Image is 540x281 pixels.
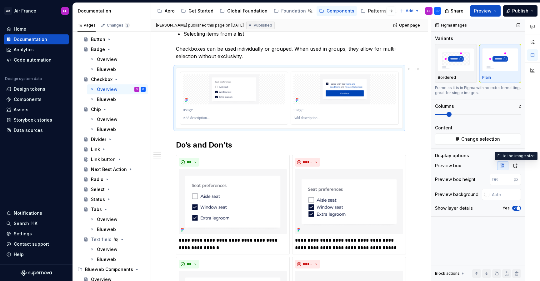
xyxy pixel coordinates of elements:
[91,156,116,163] div: Link button
[14,117,52,123] div: Storybook stories
[21,270,52,276] svg: Supernova Logo
[81,44,148,54] a: Badge
[435,176,475,183] div: Preview box height
[87,114,148,124] a: Overview
[14,251,24,258] div: Help
[470,5,501,17] button: Preview
[81,234,148,244] a: Text field
[14,26,26,32] div: Home
[97,96,116,103] div: Blueweb
[438,75,456,80] p: Bordered
[91,76,112,83] div: Checkbox
[188,8,213,14] div: Get Started
[435,191,478,198] div: Preview background
[14,107,28,113] div: Assets
[14,57,52,63] div: Code automation
[399,23,420,28] span: Open page
[91,36,105,43] div: Button
[271,6,315,16] a: Foundation
[442,5,467,17] button: Share
[5,76,42,81] div: Design system data
[398,7,421,15] button: Add
[87,224,148,234] a: Blueweb
[435,205,473,211] div: Show layer details
[358,6,389,16] a: Patterns
[391,21,423,30] a: Open page
[91,186,105,193] div: Select
[4,218,69,228] button: Search ⌘K
[87,64,148,74] a: Blueweb
[81,144,148,154] a: Link
[227,8,267,14] div: Global Foundation
[87,94,148,104] a: Blueweb
[97,86,117,93] div: Overview
[4,45,69,55] a: Analytics
[435,35,453,42] div: Variants
[4,125,69,135] a: Data sources
[97,246,117,253] div: Overview
[435,163,461,169] div: Preview box
[281,8,306,14] div: Foundation
[416,67,419,72] div: LP
[435,271,460,276] div: Block actions
[91,236,112,243] div: Text field
[91,166,127,173] div: Next Best Action
[14,231,32,237] div: Settings
[14,36,47,43] div: Documentation
[512,8,528,14] span: Publish
[217,6,270,16] a: Global Foundation
[97,256,116,263] div: Blueweb
[4,105,69,115] a: Assets
[4,115,69,125] a: Storybook stories
[14,220,37,227] div: Search ⌘K
[87,254,148,264] a: Blueweb
[14,127,43,133] div: Data sources
[451,8,463,14] span: Share
[1,4,71,18] button: ADAir FranceFL
[188,23,244,28] div: published this page on [DATE]
[81,34,148,44] a: Button
[519,104,521,109] p: 2
[87,214,148,224] a: Overview
[4,249,69,259] button: Help
[97,116,117,123] div: Overview
[81,164,148,174] a: Next Best Action
[14,96,42,103] div: Components
[4,24,69,34] a: Home
[4,229,69,239] a: Settings
[97,66,116,73] div: Blueweb
[87,84,148,94] a: OverviewFLLP
[183,30,403,38] p: Selecting items from a list
[4,208,69,218] button: Notifications
[176,140,403,150] h2: Do’s and Don’ts
[4,239,69,249] button: Contact support
[317,6,357,16] a: Components
[503,5,537,17] button: Publish
[91,196,105,203] div: Status
[91,46,105,53] div: Badge
[78,8,148,14] div: Documentation
[14,241,49,247] div: Contact support
[155,6,177,16] a: Aero
[142,86,144,93] div: LP
[435,269,465,278] div: Block actions
[179,169,287,234] img: cf8f06db-5f6f-4b93-ac9e-41fa707a4546.png
[435,85,521,95] div: Frame as it is in Figma with no extra formatting, great for single images.
[254,23,272,28] span: Published
[81,194,148,204] a: Status
[435,44,477,83] button: placeholderBordered
[436,8,440,13] div: LP
[87,124,148,134] a: Blueweb
[156,23,187,28] span: [PERSON_NAME]
[81,104,148,114] a: Chip
[107,23,130,28] div: Changes
[435,125,452,131] div: Content
[97,216,117,223] div: Overview
[155,5,397,17] div: Page tree
[438,48,474,71] img: placeholder
[81,134,148,144] a: Divider
[295,169,403,234] img: 5ac64ea6-a71d-4a66-af3b-629097847764.png
[461,136,500,142] span: Change selection
[75,264,148,274] div: Blueweb Components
